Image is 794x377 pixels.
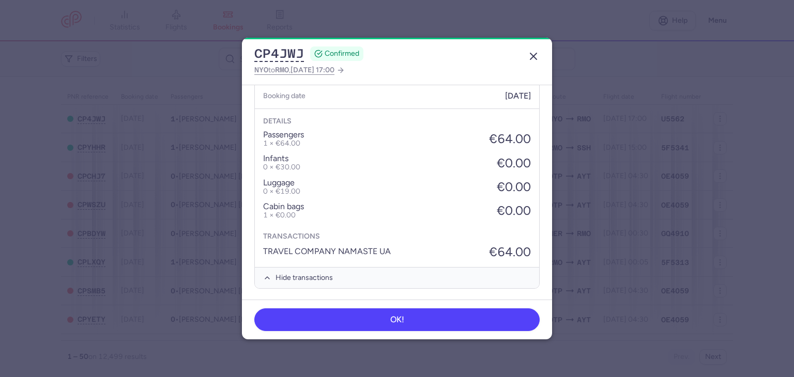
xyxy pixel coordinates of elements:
span: RMO [275,66,289,74]
h4: Transactions [263,232,531,241]
button: OK! [254,308,540,331]
a: NYOtoRMO,[DATE] 17:00 [254,64,345,76]
p: cabin bags [263,202,304,211]
p: 0 × €30.00 [263,163,300,171]
span: [DATE] 17:00 [291,66,334,74]
span: to , [254,64,334,76]
p: luggage [263,178,300,187]
div: €0.00 [497,156,531,170]
p: 1 × €64.00 [263,139,304,148]
span: NYO [254,66,268,74]
h5: Booking date [263,89,306,102]
span: CONFIRMED [325,49,359,59]
li: 0 × €19.00 [263,187,300,196]
button: Hide transactions [255,267,539,288]
div: €0.00 [497,203,531,218]
h4: Details [263,117,531,125]
p: passengers [263,130,304,139]
li: 1 × €0.00 [263,211,304,219]
p: infants [263,154,300,163]
p: €64.00 [489,245,531,259]
span: [DATE] [505,91,531,101]
button: CP4JWJ [254,46,304,61]
p: TRAVEL COMPANY NAMASTE UA [263,247,391,256]
div: €64.00 [489,132,531,146]
div: €0.00 [497,180,531,194]
span: OK! [390,315,404,324]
